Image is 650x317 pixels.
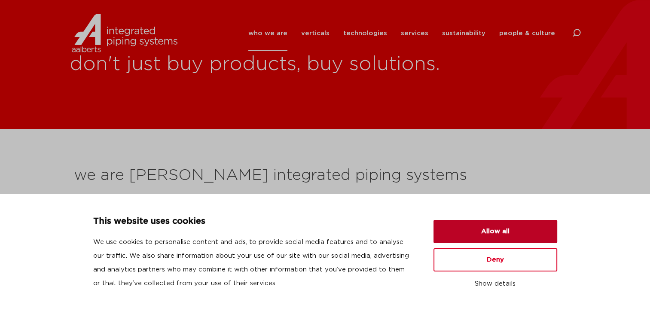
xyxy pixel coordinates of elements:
[93,235,413,290] p: We use cookies to personalise content and ads, to provide social media features and to analyse ou...
[433,277,557,291] button: Show details
[401,16,428,51] a: services
[433,248,557,271] button: Deny
[93,215,413,229] p: This website uses cookies
[301,16,330,51] a: verticals
[248,16,287,51] a: who we are
[499,16,555,51] a: people & culture
[248,16,555,51] nav: Menu
[74,165,577,186] h2: we are [PERSON_NAME] integrated piping systems
[433,220,557,243] button: Allow all
[343,16,387,51] a: technologies
[442,16,485,51] a: sustainability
